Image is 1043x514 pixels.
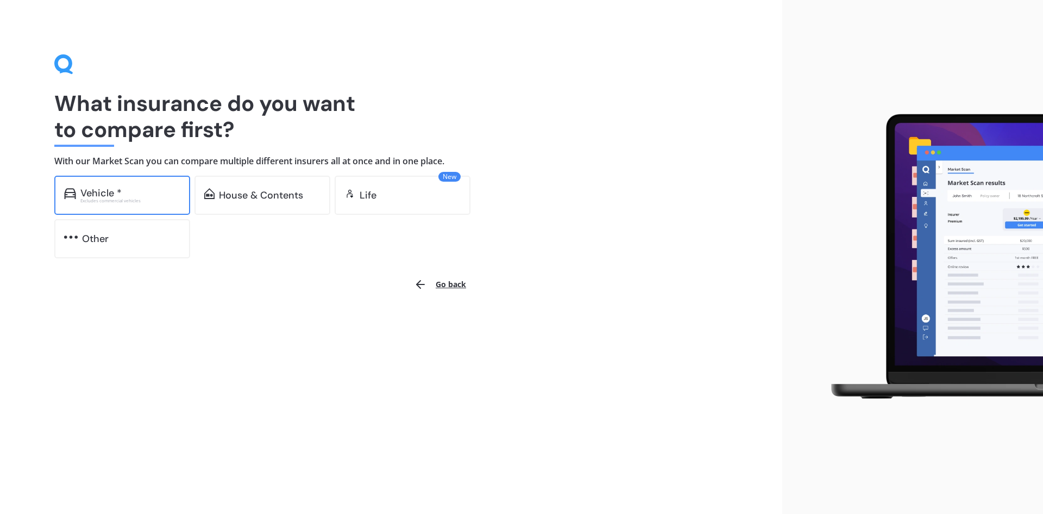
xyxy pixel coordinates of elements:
[80,199,180,203] div: Excludes commercial vehicles
[54,90,728,143] h1: What insurance do you want to compare first?
[360,190,376,201] div: Life
[219,190,303,201] div: House & Contents
[204,188,215,199] img: home-and-contents.b802091223b8502ef2dd.svg
[80,188,122,199] div: Vehicle *
[82,233,109,244] div: Other
[64,232,78,243] img: other.81dba5aafe580aa69f38.svg
[344,188,355,199] img: life.f720d6a2d7cdcd3ad642.svg
[54,156,728,167] h4: With our Market Scan you can compare multiple different insurers all at once and in one place.
[407,271,473,298] button: Go back
[64,188,76,199] img: car.f15378c7a67c060ca3f3.svg
[815,108,1043,407] img: laptop.webp
[438,172,461,182] span: New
